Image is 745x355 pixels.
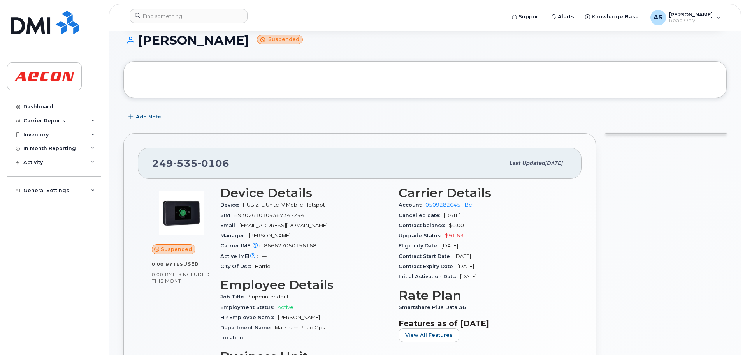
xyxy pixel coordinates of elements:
span: Account [399,202,425,208]
span: 0106 [198,157,229,169]
h3: Employee Details [220,278,389,292]
span: Knowledge Base [592,13,639,21]
button: Add Note [123,110,168,124]
span: 89302610104387347244 [234,212,304,218]
span: Superintendent [248,294,289,300]
span: 535 [173,157,198,169]
span: HUB ZTE Unite IV Mobile Hotspot [243,202,325,208]
span: Initial Activation Date [399,274,460,279]
span: Carrier IMEI [220,243,264,249]
a: Alerts [546,9,580,25]
span: [PERSON_NAME] [278,314,320,320]
span: Eligibility Date [399,243,441,249]
span: Last updated [509,160,545,166]
span: Support [518,13,540,21]
span: Cancelled date [399,212,444,218]
span: Active IMEI [220,253,262,259]
h3: Rate Plan [399,288,568,302]
span: AS [654,13,662,22]
input: Find something... [130,9,248,23]
span: Suspended [161,245,192,253]
span: SIM [220,212,234,218]
span: 0.00 Bytes [152,272,181,277]
a: 0509282645 - Bell [425,202,474,208]
span: Employment Status [220,304,278,310]
div: Adam Singleton [645,10,726,25]
span: 249 [152,157,229,169]
button: View All Features [399,328,459,342]
span: Email [220,223,239,228]
span: Alerts [558,13,574,21]
span: 0.00 Bytes [152,261,183,267]
a: Knowledge Base [580,9,644,25]
span: [EMAIL_ADDRESS][DOMAIN_NAME] [239,223,328,228]
span: Upgrade Status [399,233,445,238]
h3: Carrier Details [399,186,568,200]
small: Suspended [257,35,303,44]
span: Manager [220,233,249,238]
span: Contract Start Date [399,253,454,259]
span: $0.00 [449,223,464,228]
span: Active [278,304,293,310]
span: [DATE] [454,253,471,259]
span: [PERSON_NAME] [249,233,291,238]
span: Smartshare Plus Data 36 [399,304,470,310]
span: Add Note [136,113,161,120]
span: HR Employee Name [220,314,278,320]
span: Device [220,202,243,208]
a: Support [506,9,546,25]
span: Department Name [220,325,275,330]
span: [PERSON_NAME] [669,11,713,18]
span: Contract balance [399,223,449,228]
span: used [183,261,199,267]
span: View All Features [405,331,453,339]
span: [DATE] [545,160,562,166]
span: Markham Road Ops [275,325,325,330]
span: — [262,253,267,259]
span: Job Title [220,294,248,300]
span: [DATE] [441,243,458,249]
span: City Of Use [220,263,255,269]
h3: Device Details [220,186,389,200]
span: $91.63 [445,233,464,238]
span: Contract Expiry Date [399,263,457,269]
span: Location [220,335,248,341]
span: [DATE] [444,212,460,218]
span: 866627050156168 [264,243,316,249]
img: image20231002-3703462-9mpqx.jpeg [158,190,205,237]
span: Read Only [669,18,713,24]
h1: [PERSON_NAME] [123,34,727,47]
span: [DATE] [457,263,474,269]
span: [DATE] [460,274,477,279]
span: Barrie [255,263,271,269]
h3: Features as of [DATE] [399,319,568,328]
